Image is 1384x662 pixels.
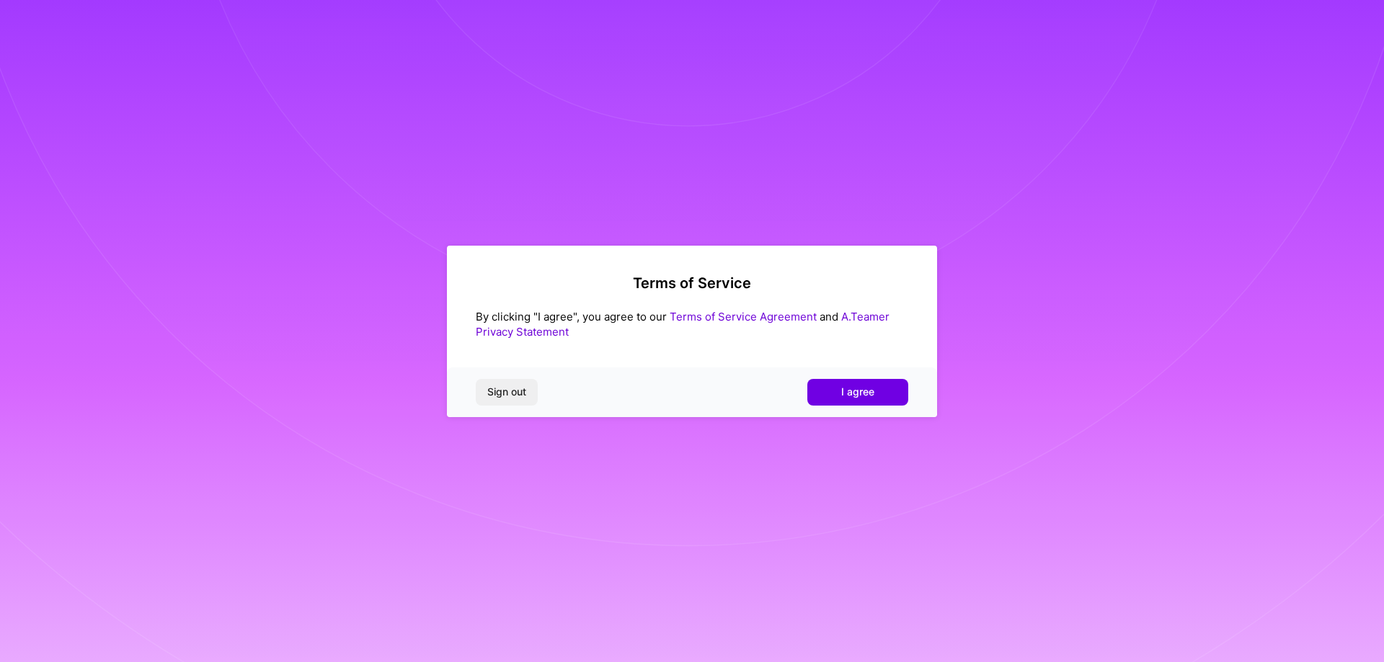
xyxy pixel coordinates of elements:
button: I agree [807,379,908,405]
h2: Terms of Service [476,274,908,292]
div: By clicking "I agree", you agree to our and [476,309,908,339]
span: Sign out [487,385,526,399]
a: Terms of Service Agreement [670,310,817,323]
span: I agree [841,385,874,399]
button: Sign out [476,379,538,405]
